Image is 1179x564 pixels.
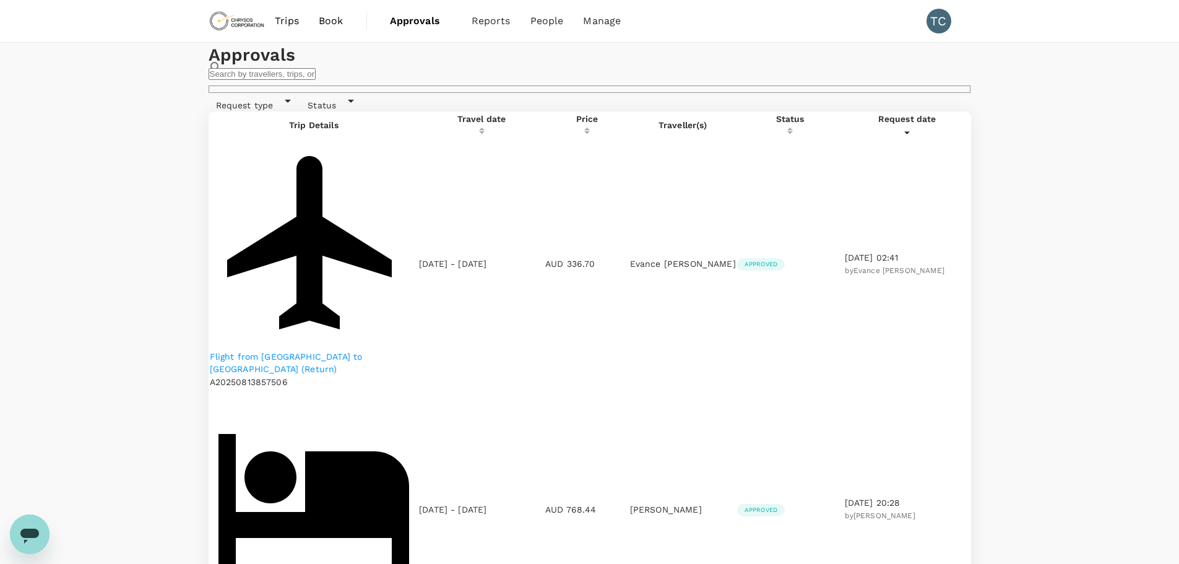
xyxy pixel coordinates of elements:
p: [PERSON_NAME] [630,503,736,516]
span: Trips [275,14,299,28]
span: by [845,266,944,275]
span: Book [319,14,343,28]
a: Flight from [GEOGRAPHIC_DATA] to [GEOGRAPHIC_DATA] (Return) [210,350,418,375]
p: Trip Details [210,119,418,131]
iframe: Button to launch messaging window [10,514,50,554]
span: A20250813857506 [210,377,288,387]
p: [DATE] - [DATE] [419,503,486,516]
p: AUD 768.44 [545,503,629,516]
span: Approvals [390,14,452,28]
span: Manage [583,14,621,28]
span: by [845,511,915,520]
div: Travel date [419,113,544,125]
p: [DATE] - [DATE] [419,258,486,270]
div: Status [300,93,358,111]
span: Request type [209,100,281,110]
div: Request date [845,113,970,125]
div: Status [737,113,844,125]
span: People [530,14,564,28]
span: Approved [737,506,785,514]
img: Chrysos Corporation [209,7,266,35]
span: [PERSON_NAME] [853,511,915,520]
div: Price [545,113,629,125]
span: Evance [PERSON_NAME] [853,266,944,275]
div: Request type [209,93,296,111]
p: Evance [PERSON_NAME] [630,258,736,270]
p: Traveller(s) [630,119,736,131]
p: [DATE] 02:41 [845,251,970,264]
input: Search by travellers, trips, or destination [209,68,316,80]
div: TC [926,9,951,33]
span: Status [300,100,343,110]
p: [DATE] 20:28 [845,497,970,509]
h1: Approvals [209,43,971,67]
span: Reports [472,14,511,28]
p: AUD 336.70 [545,258,629,270]
span: Approved [737,260,785,269]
